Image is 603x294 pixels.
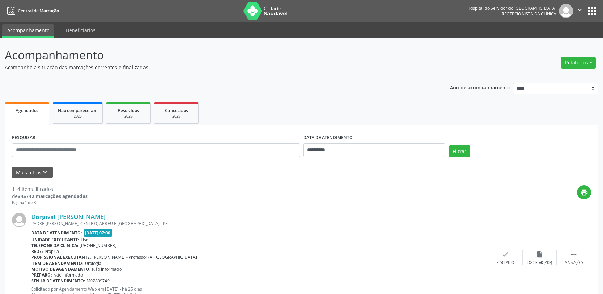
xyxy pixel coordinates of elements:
a: Beneficiários [61,24,100,36]
b: Profissional executante: [31,254,91,260]
i: check [502,250,509,258]
b: Data de atendimento: [31,230,82,236]
div: de [12,193,88,200]
button: Filtrar [449,145,470,157]
span: Própria [45,248,59,254]
b: Motivo de agendamento: [31,266,91,272]
span: [DATE] 07:00 [84,229,112,237]
label: PESQUISAR [12,133,35,143]
a: Dorgival [PERSON_NAME] [31,213,106,220]
div: 2025 [159,114,193,119]
i: keyboard_arrow_down [41,169,49,176]
span: Urologia [85,260,101,266]
span: [PERSON_NAME] - Professor (A) [GEOGRAPHIC_DATA] [92,254,197,260]
img: img [12,213,26,227]
b: Rede: [31,248,43,254]
p: Ano de acompanhamento [450,83,511,91]
p: Acompanhe a situação das marcações correntes e finalizadas [5,64,420,71]
button: apps [586,5,598,17]
span: Hse [81,237,88,243]
img: img [559,4,573,18]
div: Página 1 de 8 [12,200,88,206]
span: Resolvidos [118,108,139,113]
a: Central de Marcação [5,5,59,16]
label: DATA DE ATENDIMENTO [303,133,353,143]
div: 2025 [58,114,98,119]
a: Acompanhamento [2,24,54,38]
b: Unidade executante: [31,237,79,243]
span: Cancelados [165,108,188,113]
span: Central de Marcação [18,8,59,14]
span: Não compareceram [58,108,98,113]
b: Senha de atendimento: [31,278,85,284]
button: print [577,185,591,199]
i:  [576,6,583,14]
div: Resolvido [497,260,514,265]
button: Mais filtroskeyboard_arrow_down [12,167,53,179]
button:  [573,4,586,18]
div: 114 itens filtrados [12,185,88,193]
button: Relatórios [561,57,596,69]
span: Não informado [53,272,83,278]
span: [PHONE_NUMBER] [80,243,116,248]
b: Preparo: [31,272,52,278]
i:  [570,250,578,258]
span: Não informado [92,266,122,272]
div: PADRE [PERSON_NAME], CENTRO, ABREU E [GEOGRAPHIC_DATA] - PE [31,221,488,226]
div: 2025 [111,114,146,119]
span: Agendados [16,108,38,113]
span: M02899749 [87,278,110,284]
p: Acompanhamento [5,47,420,64]
div: Hospital do Servidor do [GEOGRAPHIC_DATA] [467,5,556,11]
strong: 345742 marcações agendadas [18,193,88,199]
i: print [580,189,588,196]
i: insert_drive_file [536,250,543,258]
div: Mais ações [565,260,583,265]
b: Item de agendamento: [31,260,84,266]
b: Telefone da clínica: [31,243,78,248]
span: Recepcionista da clínica [502,11,556,17]
div: Exportar (PDF) [527,260,552,265]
